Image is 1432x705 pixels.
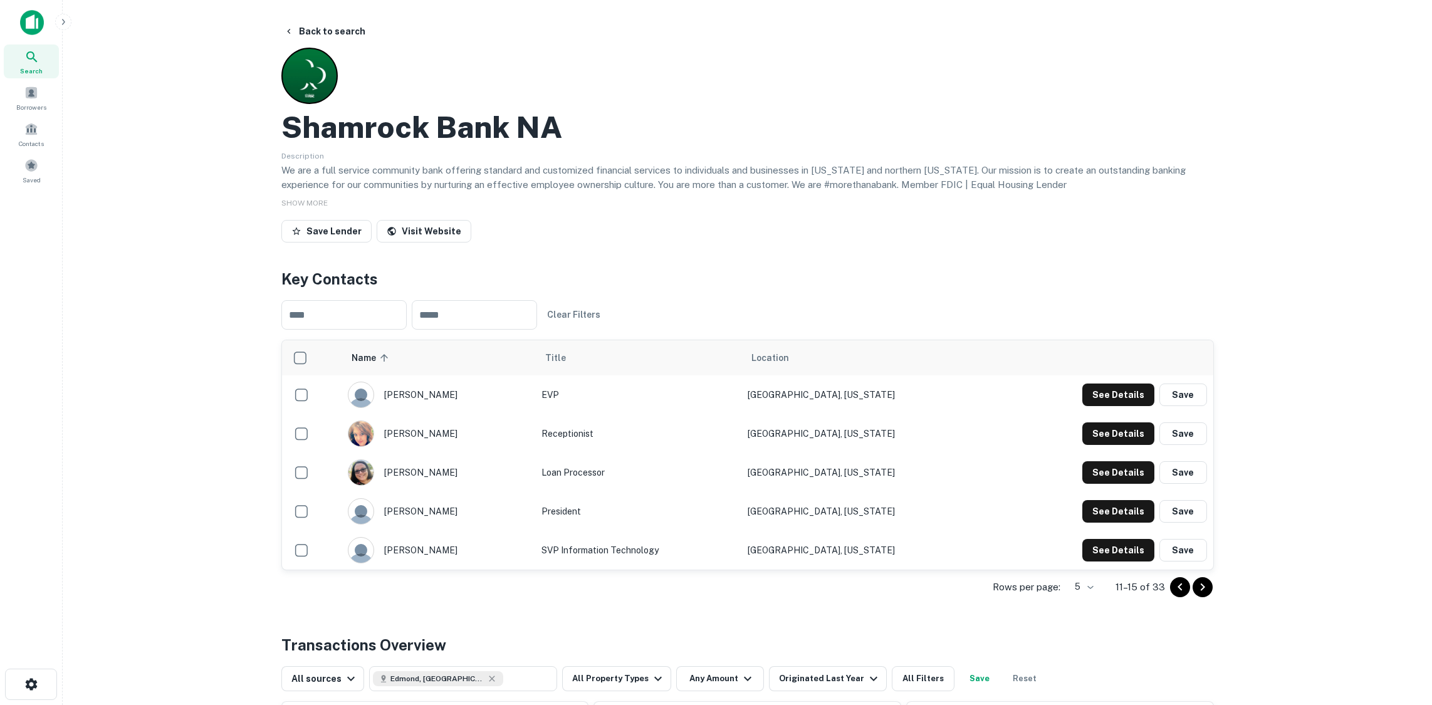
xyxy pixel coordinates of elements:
div: [PERSON_NAME] [348,459,530,486]
button: See Details [1082,461,1154,484]
button: Clear Filters [542,303,605,326]
h2: Shamrock Bank NA [281,109,562,145]
button: Any Amount [676,666,764,691]
button: See Details [1082,422,1154,445]
div: [PERSON_NAME] [348,420,530,447]
button: Save [1159,422,1207,445]
td: [GEOGRAPHIC_DATA], [US_STATE] [741,492,995,531]
img: 9c8pery4andzj6ohjkjp54ma2 [348,382,374,407]
div: [PERSON_NAME] [348,537,530,563]
a: Saved [4,154,59,187]
button: Save [1159,539,1207,561]
h4: Key Contacts [281,268,1214,290]
button: Save [1159,384,1207,406]
div: scrollable content [282,340,1213,570]
span: Search [20,66,43,76]
button: Save Lender [281,220,372,243]
iframe: Chat Widget [1369,605,1432,665]
div: All sources [291,671,358,686]
img: 9c8pery4andzj6ohjkjp54ma2 [348,499,374,524]
img: 9c8pery4andzj6ohjkjp54ma2 [348,538,374,563]
td: Receptionist [535,414,741,453]
span: Location [751,350,789,365]
span: Title [545,350,582,365]
button: All Filters [892,666,954,691]
td: EVP [535,375,741,414]
p: Rows per page: [993,580,1060,595]
span: SHOW MORE [281,199,328,207]
td: Loan Processor [535,453,741,492]
th: Title [535,340,741,375]
div: 5 [1065,578,1095,596]
td: SVP Information Technology [535,531,741,570]
button: Go to next page [1193,577,1213,597]
div: [PERSON_NAME] [348,498,530,525]
a: Contacts [4,117,59,151]
span: Borrowers [16,102,46,112]
p: 11–15 of 33 [1116,580,1165,595]
div: Originated Last Year [779,671,881,686]
img: 1649938173347 [348,460,374,485]
button: Save [1159,461,1207,484]
button: See Details [1082,500,1154,523]
button: Back to search [279,20,370,43]
button: Originated Last Year [769,666,887,691]
td: [GEOGRAPHIC_DATA], [US_STATE] [741,375,995,414]
button: See Details [1082,539,1154,561]
button: Go to previous page [1170,577,1190,597]
a: Visit Website [377,220,471,243]
span: Description [281,152,324,160]
span: Saved [23,175,41,185]
th: Location [741,340,995,375]
button: Save [1159,500,1207,523]
th: Name [342,340,536,375]
td: [GEOGRAPHIC_DATA], [US_STATE] [741,414,995,453]
img: capitalize-icon.png [20,10,44,35]
button: See Details [1082,384,1154,406]
td: President [535,492,741,531]
a: Borrowers [4,81,59,115]
h4: Transactions Overview [281,634,446,656]
button: All sources [281,666,364,691]
div: [PERSON_NAME] [348,382,530,408]
button: Save your search to get updates of matches that match your search criteria. [959,666,1000,691]
td: [GEOGRAPHIC_DATA], [US_STATE] [741,531,995,570]
span: Edmond, [GEOGRAPHIC_DATA], [GEOGRAPHIC_DATA] [390,673,484,684]
a: Search [4,44,59,78]
button: All Property Types [562,666,671,691]
td: [GEOGRAPHIC_DATA], [US_STATE] [741,453,995,492]
span: Name [352,350,392,365]
img: 1598977338295 [348,421,374,446]
button: Reset [1005,666,1045,691]
span: Contacts [19,138,44,149]
p: We are a full service community bank offering standard and customized financial services to indiv... [281,163,1214,192]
